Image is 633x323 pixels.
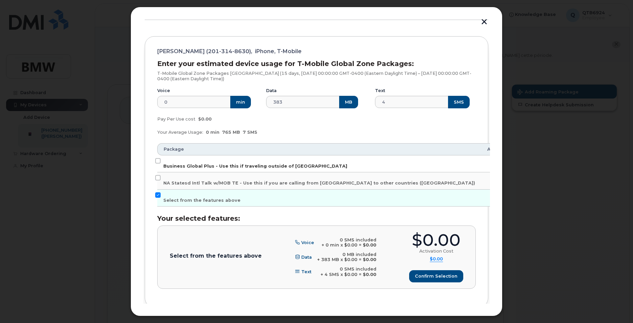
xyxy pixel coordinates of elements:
[363,257,376,262] b: $0.00
[301,269,311,274] span: Text
[301,240,314,245] span: Voice
[157,116,195,122] span: Pay Per Use cost
[163,180,475,186] span: NA Statesd Intl Talk w/MOB TE - Use this if you are calling from [GEOGRAPHIC_DATA] to other count...
[170,253,262,259] p: Select from the features above
[157,130,203,135] span: Your Average Usage:
[419,249,453,254] div: Activation Cost
[155,175,161,180] input: NA Statesd Intl Talk w/MOB TE - Use this if you are calling from [GEOGRAPHIC_DATA] to other count...
[155,192,161,198] input: Select from the features above
[339,96,358,108] button: MB
[344,272,361,277] span: $0.00 =
[430,256,443,262] summary: $0.00
[155,158,161,164] input: Business Global Plus - Use this if traveling outside of [GEOGRAPHIC_DATA]
[344,257,361,262] span: $0.00 =
[163,198,240,203] span: Select from the features above
[255,49,302,54] span: iPhone, T-Mobile
[157,60,476,67] h3: Enter your estimated device usage for T-Mobile Global Zone Packages:
[163,164,347,169] span: Business Global Plus - Use this if traveling outside of [GEOGRAPHIC_DATA]
[301,255,312,260] span: Data
[322,237,376,243] div: 0 SMS included
[198,116,212,122] span: $0.00
[222,130,240,135] span: 765 MB
[344,242,361,247] span: $0.00 =
[322,242,343,247] span: + 0 min x
[321,266,376,272] div: 0 SMS included
[409,270,463,282] button: Confirm selection
[481,143,512,155] th: Amount
[412,232,461,249] div: $0.00
[266,88,277,93] label: Data
[375,88,385,93] label: Text
[317,257,343,262] span: + 383 MB x
[157,215,476,222] h3: Your selected features:
[157,88,170,93] label: Voice
[157,71,476,81] p: T-Mobile Global Zone Packages [GEOGRAPHIC_DATA] (15 days, [DATE] 00:00:00 GMT-0400 (Eastern Dayli...
[317,252,376,257] div: 0 MB included
[243,130,257,135] span: 7 SMS
[604,294,628,318] iframe: Messenger Launcher
[157,49,252,54] span: [PERSON_NAME] (201-314-8630),
[230,96,251,108] button: min
[415,273,458,279] span: Confirm selection
[157,143,481,155] th: Package
[321,272,343,277] span: + 4 SMS x
[206,130,219,135] span: 0 min
[448,96,470,108] button: SMS
[363,272,376,277] b: $0.00
[363,242,376,247] b: $0.00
